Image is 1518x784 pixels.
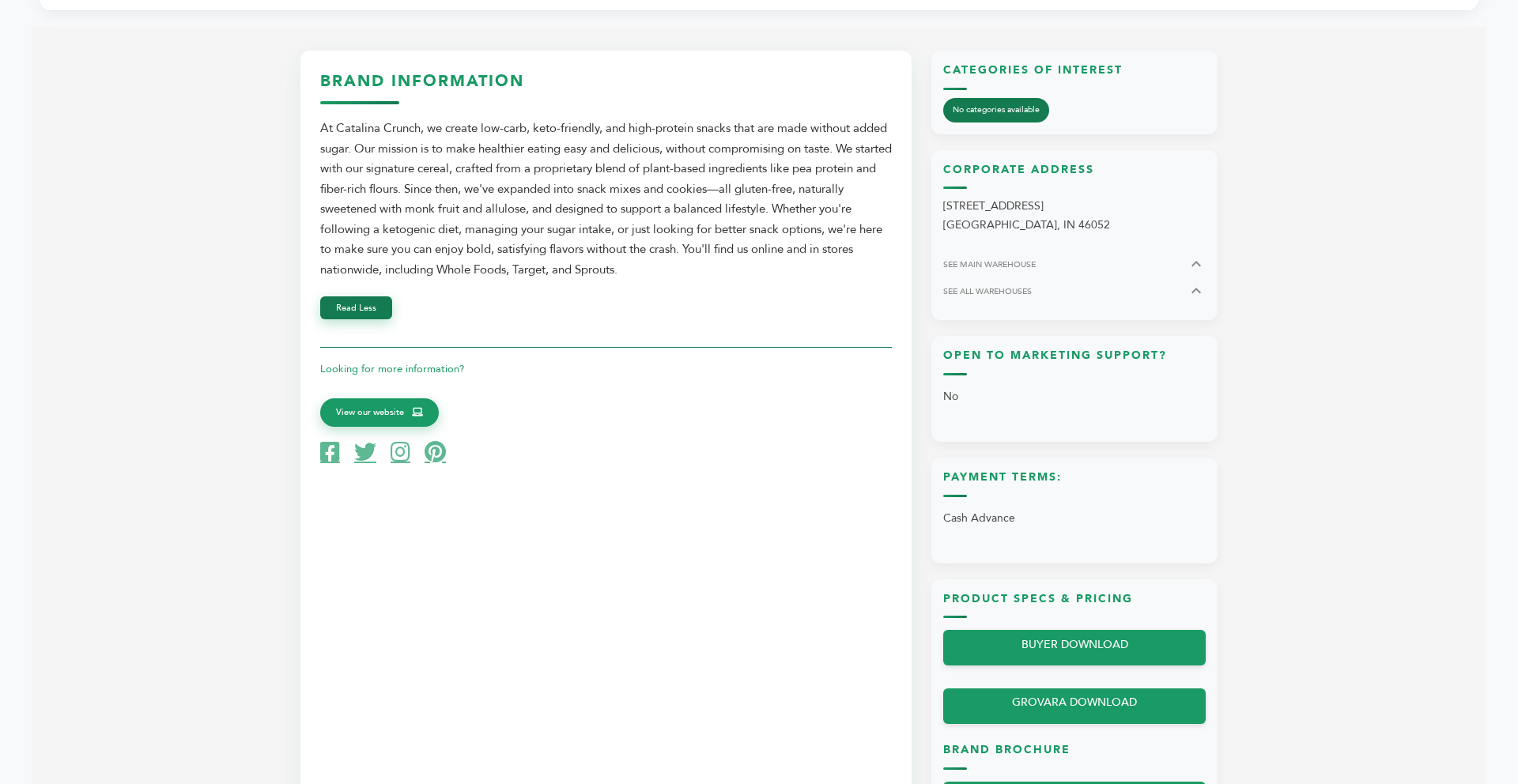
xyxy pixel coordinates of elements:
span: View our website [336,405,404,420]
p: No [943,383,1206,410]
p: Looking for more information? [320,360,892,379]
button: SEE ALL WAREHOUSES [943,281,1206,300]
button: Read Less [320,296,392,319]
h3: Categories of Interest [943,62,1206,90]
span: SEE ALL WAREHOUSES [943,285,1032,297]
h3: Brand Brochure [943,742,1206,770]
a: View our website [320,398,439,427]
h3: Payment Terms: [943,469,1206,497]
button: SEE MAIN WAREHOUSE [943,254,1206,273]
p: Cash Advance [943,505,1206,532]
h3: Brand Information [320,70,892,104]
span: SEE MAIN WAREHOUSE [943,258,1036,270]
h3: Product Specs & Pricing [943,591,1206,619]
span: No categories available [943,98,1049,122]
h3: Corporate Address [943,162,1206,190]
a: BUYER DOWNLOAD [943,630,1206,665]
a: GROVARA DOWNLOAD [943,688,1206,724]
h3: Open to Marketing Support? [943,348,1206,375]
p: [STREET_ADDRESS] [GEOGRAPHIC_DATA], IN 46052 [943,197,1206,235]
div: At Catalina Crunch, we create low-carb, keto-friendly, and high-protein snacks that are made with... [320,119,892,280]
